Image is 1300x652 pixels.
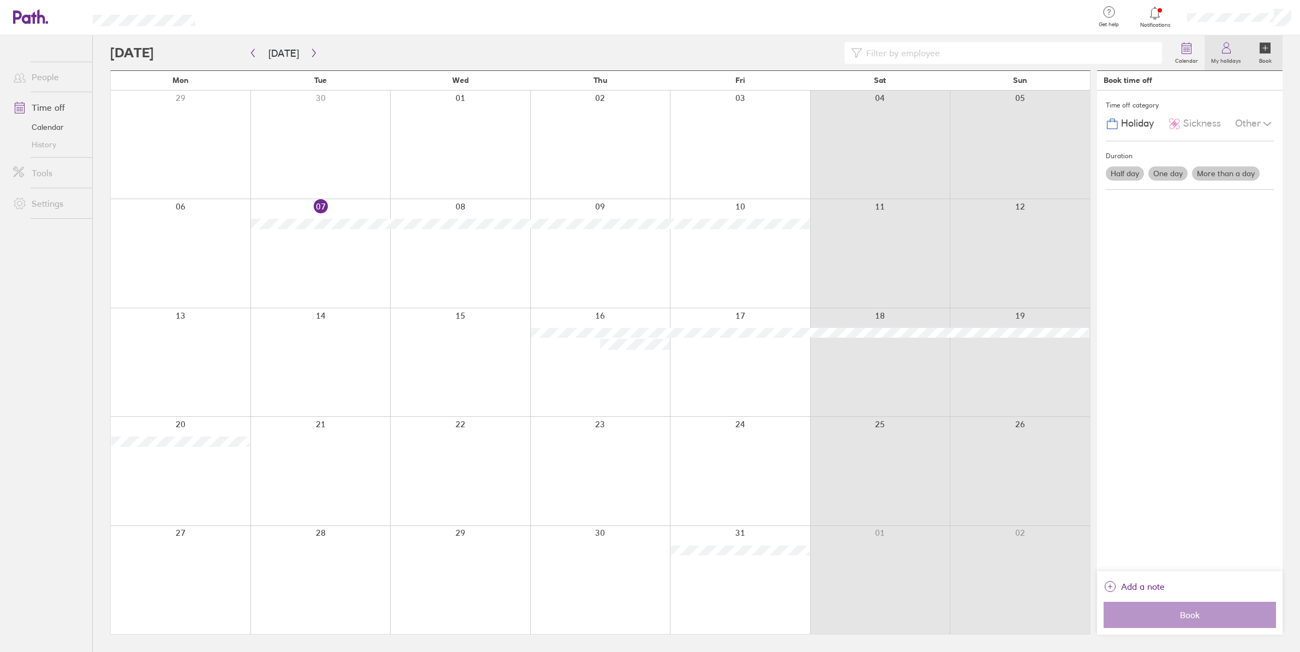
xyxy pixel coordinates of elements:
[1104,602,1276,628] button: Book
[314,76,327,85] span: Tue
[452,76,469,85] span: Wed
[1104,578,1165,595] button: Add a note
[1106,166,1144,181] label: Half day
[594,76,607,85] span: Thu
[1192,166,1260,181] label: More than a day
[1169,55,1205,64] label: Calendar
[1148,166,1188,181] label: One day
[1248,35,1283,70] a: Book
[4,66,92,88] a: People
[735,76,745,85] span: Fri
[4,162,92,184] a: Tools
[1169,35,1205,70] a: Calendar
[1121,118,1154,129] span: Holiday
[1111,610,1268,620] span: Book
[1205,55,1248,64] label: My holidays
[4,136,92,153] a: History
[1137,22,1173,28] span: Notifications
[4,118,92,136] a: Calendar
[4,193,92,214] a: Settings
[1106,97,1274,113] div: Time off category
[260,44,308,62] button: [DATE]
[1183,118,1221,129] span: Sickness
[1253,55,1278,64] label: Book
[1205,35,1248,70] a: My holidays
[1091,21,1127,28] span: Get help
[172,76,189,85] span: Mon
[874,76,886,85] span: Sat
[1104,76,1152,85] div: Book time off
[1137,5,1173,28] a: Notifications
[4,97,92,118] a: Time off
[1235,113,1274,134] div: Other
[1013,76,1027,85] span: Sun
[1106,148,1274,164] div: Duration
[1121,578,1165,595] span: Add a note
[862,43,1155,63] input: Filter by employee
